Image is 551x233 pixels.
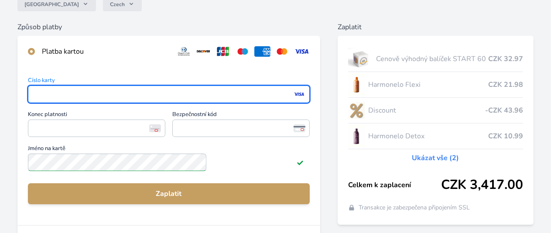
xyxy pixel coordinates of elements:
[149,124,161,132] img: Konec platnosti
[297,159,304,166] img: Platné pole
[376,54,488,64] span: Cenově výhodný balíček START 60
[110,1,125,8] span: Czech
[294,46,310,57] img: visa.svg
[28,154,206,171] input: Jméno na kartěPlatné pole
[488,131,523,141] span: CZK 10.99
[235,46,251,57] img: maestro.svg
[172,112,310,120] span: Bezpečnostní kód
[348,74,365,96] img: CLEAN_FLEXI_se_stinem_x-hi_(1)-lo.jpg
[348,99,365,121] img: discount-lo.png
[28,146,310,154] span: Jméno na kartě
[32,88,306,100] iframe: Iframe pro číslo karty
[368,79,488,90] span: Harmonelo Flexi
[28,78,310,86] span: Číslo karty
[215,46,231,57] img: jcb.svg
[24,1,79,8] span: [GEOGRAPHIC_DATA]
[274,46,290,57] img: mc.svg
[338,22,534,32] h6: Zaplatit
[488,79,523,90] span: CZK 21.98
[42,46,169,57] div: Platba kartou
[28,112,165,120] span: Konec platnosti
[195,46,212,57] img: discover.svg
[17,22,320,32] h6: Způsob platby
[32,122,161,134] iframe: Iframe pro datum vypršení platnosti
[488,54,523,64] span: CZK 32.97
[35,188,303,199] span: Zaplatit
[176,122,306,134] iframe: Iframe pro bezpečnostní kód
[176,46,192,57] img: diners.svg
[28,183,310,204] button: Zaplatit
[485,105,523,116] span: -CZK 43.96
[348,48,373,70] img: start.jpg
[293,90,305,98] img: visa
[348,180,441,190] span: Celkem k zaplacení
[359,203,470,212] span: Transakce je zabezpečena připojením SSL
[412,153,459,163] a: Ukázat vše (2)
[441,177,523,193] span: CZK 3,417.00
[254,46,270,57] img: amex.svg
[368,131,488,141] span: Harmonelo Detox
[368,105,485,116] span: Discount
[348,125,365,147] img: DETOX_se_stinem_x-lo.jpg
